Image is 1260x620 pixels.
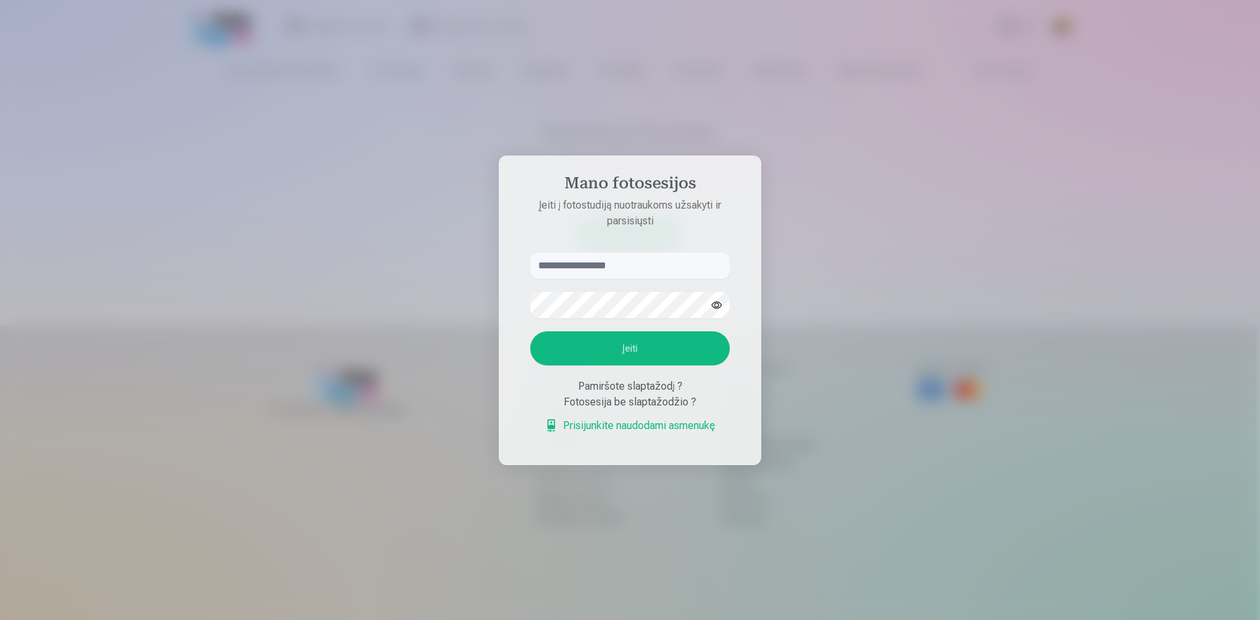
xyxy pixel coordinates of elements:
[545,418,715,434] a: Prisijunkite naudodami asmenukę
[530,379,730,394] div: Pamiršote slaptažodį ?
[530,331,730,365] button: Įeiti
[517,197,743,229] p: Įeiti į fotostudiją nuotraukoms užsakyti ir parsisiųsti
[517,174,743,197] h4: Mano fotosesijos
[530,394,730,410] div: Fotosesija be slaptažodžio ?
